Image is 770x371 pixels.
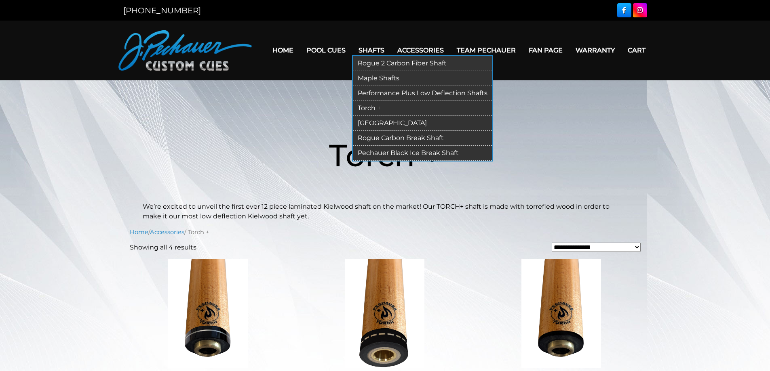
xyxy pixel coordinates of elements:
[353,116,492,131] a: [GEOGRAPHIC_DATA]
[522,40,569,61] a: Fan Page
[130,228,641,237] nav: Breadcrumb
[266,40,300,61] a: Home
[483,259,640,368] img: Torch+ 12.75mm .850 Joint [Piloted thin black (Pro Series & JP Series 2025)]
[353,146,492,161] a: Pechauer Black Ice Break Shaft
[130,243,196,252] p: Showing all 4 results
[391,40,450,61] a: Accessories
[353,86,492,101] a: Performance Plus Low Deflection Shafts
[329,136,441,174] span: Torch +
[130,259,287,368] img: Torch+ 12.75mm .850 Joint (Pro Series Single Ring)
[353,101,492,116] a: Torch +
[118,30,252,71] img: Pechauer Custom Cues
[450,40,522,61] a: Team Pechauer
[123,6,201,15] a: [PHONE_NUMBER]
[353,131,492,146] a: Rogue Carbon Break Shaft
[130,228,148,236] a: Home
[150,228,184,236] a: Accessories
[569,40,621,61] a: Warranty
[353,71,492,86] a: Maple Shafts
[552,243,641,252] select: Shop order
[621,40,652,61] a: Cart
[306,259,463,368] img: Torch+ 12.75mm .850 (Flat faced/Prior to 2025)
[300,40,352,61] a: Pool Cues
[353,56,492,71] a: Rogue 2 Carbon Fiber Shaft
[143,202,628,221] p: We’re excited to unveil the first ever 12 piece laminated Kielwood shaft on the market! Our TORCH...
[352,40,391,61] a: Shafts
